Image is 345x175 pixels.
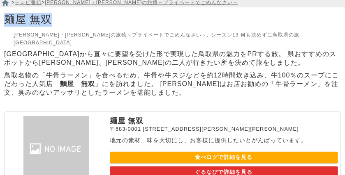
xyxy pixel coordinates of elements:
span: 〒683-0801 [110,126,141,132]
li: , [14,32,209,38]
a: [GEOGRAPHIC_DATA] [14,40,72,45]
p: 鳥取名物の「牛骨ラーメン」を食べるため、牛骨や牛スジなどを約12時間炊き込み、牛100％のスープにこだわった人気店「 」にを訪れました。 [PERSON_NAME]はお店お勧めの「牛骨ラーメン」... [4,71,341,97]
p: 地元の素材、味を大切にし、お客様に提供したいとがんばっています。 [110,137,338,144]
li: , [211,32,301,38]
strong: 麵屋 無双 [60,80,95,87]
p: 麺屋 無双 [110,116,338,126]
span: [STREET_ADDRESS][PERSON_NAME][PERSON_NAME] [143,126,299,132]
a: [PERSON_NAME]・[PERSON_NAME]の旅猿～プライベートでごめんなさい～ [14,32,207,38]
a: 食べログで詳細を見る [110,152,338,164]
a: シーズン13 何も決めずに鳥取県の旅 [211,32,299,38]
